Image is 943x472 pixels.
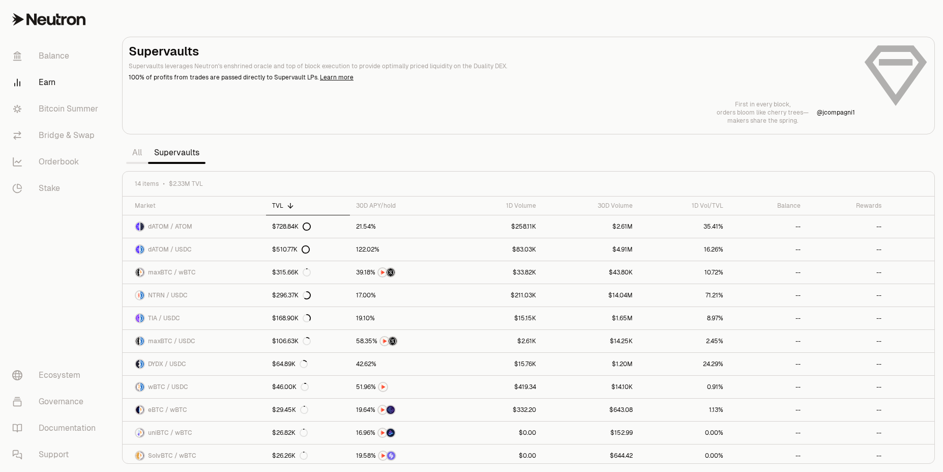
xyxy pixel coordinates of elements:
a: 35.41% [639,215,729,238]
span: 14 items [135,180,159,188]
a: -- [807,238,887,261]
a: $643.08 [542,399,639,421]
p: orders bloom like cherry trees— [717,108,809,117]
a: dATOM LogoUSDC LogodATOM / USDC [123,238,266,261]
a: -- [807,307,887,329]
div: $64.89K [272,360,308,368]
a: -- [729,261,807,284]
a: wBTC LogoUSDC LogowBTC / USDC [123,376,266,398]
a: maxBTC LogowBTC LogomaxBTC / wBTC [123,261,266,284]
a: $315.66K [266,261,350,284]
img: EtherFi Points [387,406,395,414]
a: $2.61M [542,215,639,238]
a: $26.26K [266,445,350,467]
img: Solv Points [387,452,395,460]
a: $64.89K [266,353,350,375]
img: USDC Logo [140,291,144,299]
img: wBTC Logo [140,429,144,437]
a: $258.11K [454,215,542,238]
a: Bitcoin Summer [4,96,110,122]
a: $15.15K [454,307,542,329]
a: 0.00% [639,422,729,444]
img: Structured Points [387,268,395,276]
a: All [126,143,148,163]
a: -- [729,330,807,352]
a: -- [729,422,807,444]
p: First in every block, [717,100,809,108]
span: maxBTC / wBTC [148,268,196,276]
img: maxBTC Logo [136,268,139,276]
a: $14.10K [542,376,639,398]
div: Market [135,202,260,210]
img: NTRN [378,268,387,276]
img: USDC Logo [140,314,144,322]
img: USDC Logo [140,360,144,368]
a: -- [807,215,887,238]
a: $15.76K [454,353,542,375]
a: $33.82K [454,261,542,284]
div: 1D Volume [460,202,536,210]
span: wBTC / USDC [148,383,188,391]
span: NTRN / USDC [148,291,188,299]
a: NTRNBedrock Diamonds [350,422,454,444]
a: First in every block,orders bloom like cherry trees—makers share the spring. [717,100,809,125]
img: dATOM Logo [136,223,139,231]
a: $2.61K [454,330,542,352]
a: -- [729,284,807,307]
a: $0.00 [454,422,542,444]
span: maxBTC / USDC [148,337,195,345]
a: $26.82K [266,422,350,444]
p: @ jcompagni1 [817,108,855,117]
a: 16.26% [639,238,729,261]
a: NTRN LogoUSDC LogoNTRN / USDC [123,284,266,307]
img: ATOM Logo [140,223,144,231]
img: eBTC Logo [136,406,139,414]
a: -- [807,330,887,352]
img: uniBTC Logo [136,429,139,437]
img: NTRN [380,337,389,345]
a: $168.90K [266,307,350,329]
a: -- [729,399,807,421]
div: $46.00K [272,383,309,391]
a: $29.45K [266,399,350,421]
a: Bridge & Swap [4,122,110,149]
a: 0.00% [639,445,729,467]
img: wBTC Logo [140,268,144,276]
span: $2.33M TVL [169,180,203,188]
div: TVL [272,202,344,210]
a: SolvBTC LogowBTC LogoSolvBTC / wBTC [123,445,266,467]
a: Orderbook [4,149,110,175]
img: wBTC Logo [136,383,139,391]
img: maxBTC Logo [136,337,139,345]
a: $728.84K [266,215,350,238]
img: USDC Logo [140,337,144,345]
img: NTRN [378,429,387,437]
img: NTRN [379,383,387,391]
a: -- [729,353,807,375]
a: DYDX LogoUSDC LogoDYDX / USDC [123,353,266,375]
a: -- [729,238,807,261]
span: uniBTC / wBTC [148,429,192,437]
a: -- [729,307,807,329]
a: -- [807,284,887,307]
a: $332.20 [454,399,542,421]
a: Ecosystem [4,362,110,388]
button: NTRN [356,382,448,392]
img: wBTC Logo [140,406,144,414]
a: -- [729,215,807,238]
p: 100% of profits from trades are passed directly to Supervault LPs. [129,73,855,82]
a: dATOM LogoATOM LogodATOM / ATOM [123,215,266,238]
img: NTRN Logo [136,291,139,299]
a: 71.21% [639,284,729,307]
a: 24.29% [639,353,729,375]
a: uniBTC LogowBTC LogouniBTC / wBTC [123,422,266,444]
p: makers share the spring. [717,117,809,125]
a: -- [729,445,807,467]
a: -- [807,445,887,467]
a: Supervaults [148,143,205,163]
div: 30D Volume [548,202,633,210]
a: $1.65M [542,307,639,329]
span: TIA / USDC [148,314,180,322]
img: USDC Logo [140,383,144,391]
div: $26.26K [272,452,308,460]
